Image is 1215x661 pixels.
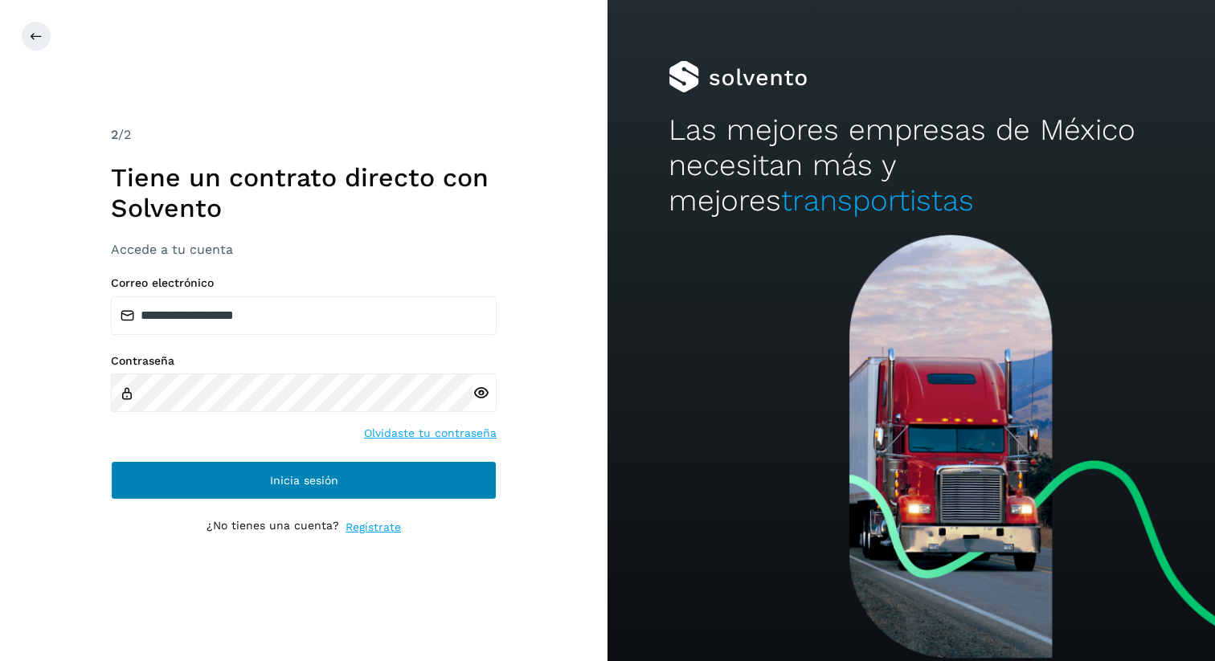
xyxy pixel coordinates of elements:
[346,519,401,536] a: Regístrate
[111,242,497,257] h3: Accede a tu cuenta
[111,354,497,368] label: Contraseña
[111,127,118,142] span: 2
[364,425,497,442] a: Olvidaste tu contraseña
[669,112,1155,219] h2: Las mejores empresas de México necesitan más y mejores
[270,475,338,486] span: Inicia sesión
[781,183,974,218] span: transportistas
[111,276,497,290] label: Correo electrónico
[207,519,339,536] p: ¿No tienes una cuenta?
[111,461,497,500] button: Inicia sesión
[111,162,497,224] h1: Tiene un contrato directo con Solvento
[111,125,497,145] div: /2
